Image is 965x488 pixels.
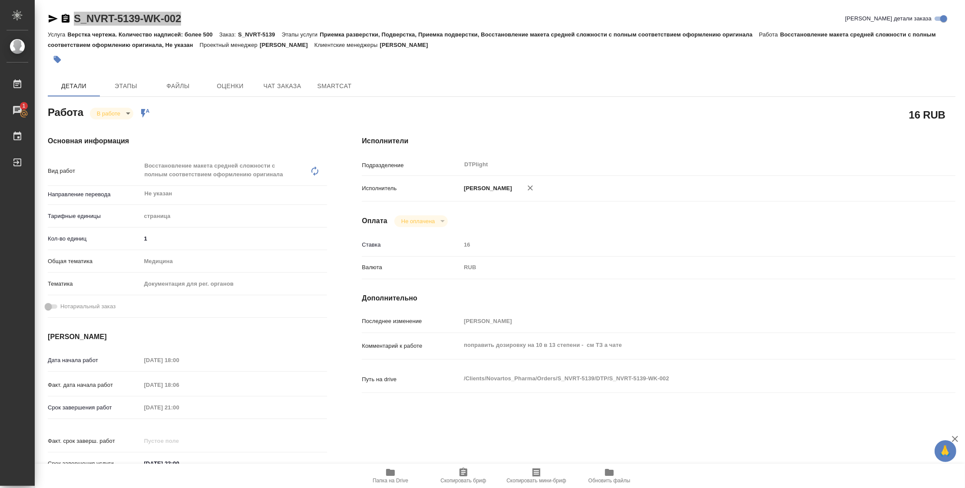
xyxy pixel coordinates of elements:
[48,403,141,412] p: Срок завершения работ
[362,241,461,249] p: Ставка
[282,31,320,38] p: Этапы услуги
[354,464,427,488] button: Папка на Drive
[461,184,512,193] p: [PERSON_NAME]
[48,381,141,389] p: Факт. дата начала работ
[48,190,141,199] p: Направление перевода
[362,293,955,303] h4: Дополнительно
[53,81,95,92] span: Детали
[141,209,327,224] div: страница
[2,99,33,121] a: 1
[521,178,540,198] button: Удалить исполнителя
[48,167,141,175] p: Вид работ
[260,42,314,48] p: [PERSON_NAME]
[141,254,327,269] div: Медицина
[141,401,217,414] input: Пустое поле
[261,81,303,92] span: Чат заказа
[461,260,906,275] div: RUB
[48,332,327,342] h4: [PERSON_NAME]
[362,136,955,146] h4: Исполнители
[105,81,147,92] span: Этапы
[141,354,217,366] input: Пустое поле
[48,212,141,221] p: Тарифные единицы
[935,440,956,462] button: 🙏
[141,379,217,391] input: Пустое поле
[362,375,461,384] p: Путь на drive
[74,13,181,24] a: S_NVRT-5139-WK-002
[48,234,141,243] p: Кол-во единиц
[48,356,141,365] p: Дата начала работ
[461,238,906,251] input: Пустое поле
[399,218,437,225] button: Не оплачена
[440,478,486,484] span: Скопировать бриф
[588,478,631,484] span: Обновить файлы
[90,108,133,119] div: В работе
[200,42,260,48] p: Проектный менеджер
[506,478,566,484] span: Скопировать мини-бриф
[362,184,461,193] p: Исполнитель
[209,81,251,92] span: Оценки
[94,110,123,117] button: В работе
[48,257,141,266] p: Общая тематика
[909,107,945,122] h2: 16 RUB
[60,302,116,311] span: Нотариальный заказ
[394,215,448,227] div: В работе
[17,102,30,110] span: 1
[219,31,238,38] p: Заказ:
[845,14,932,23] span: [PERSON_NAME] детали заказа
[60,13,71,24] button: Скопировать ссылку
[238,31,281,38] p: S_NVRT-5139
[48,104,83,119] h2: Работа
[759,31,780,38] p: Работа
[157,81,199,92] span: Файлы
[67,31,219,38] p: Верстка чертежа. Количество надписей: более 500
[141,435,217,447] input: Пустое поле
[373,478,408,484] span: Папка на Drive
[573,464,646,488] button: Обновить файлы
[461,338,906,353] textarea: поправить дозировку на 10 в 13 степени - см ТЗ а чате
[141,457,217,470] input: ✎ Введи что-нибудь
[48,280,141,288] p: Тематика
[427,464,500,488] button: Скопировать бриф
[48,437,141,445] p: Факт. срок заверш. работ
[314,81,355,92] span: SmartCat
[48,50,67,69] button: Добавить тэг
[362,161,461,170] p: Подразделение
[141,232,327,245] input: ✎ Введи что-нибудь
[362,263,461,272] p: Валюта
[461,371,906,386] textarea: /Clients/Novartos_Pharma/Orders/S_NVRT-5139/DTP/S_NVRT-5139-WK-002
[362,216,387,226] h4: Оплата
[141,277,327,291] div: Документация для рег. органов
[48,136,327,146] h4: Основная информация
[500,464,573,488] button: Скопировать мини-бриф
[362,317,461,326] p: Последнее изменение
[48,459,141,468] p: Срок завершения услуги
[48,31,67,38] p: Услуга
[362,342,461,350] p: Комментарий к работе
[48,13,58,24] button: Скопировать ссылку для ЯМессенджера
[320,31,759,38] p: Приемка разверстки, Подверстка, Приемка подверстки, Восстановление макета средней сложности с пол...
[938,442,953,460] span: 🙏
[461,315,906,327] input: Пустое поле
[314,42,380,48] p: Клиентские менеджеры
[380,42,435,48] p: [PERSON_NAME]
